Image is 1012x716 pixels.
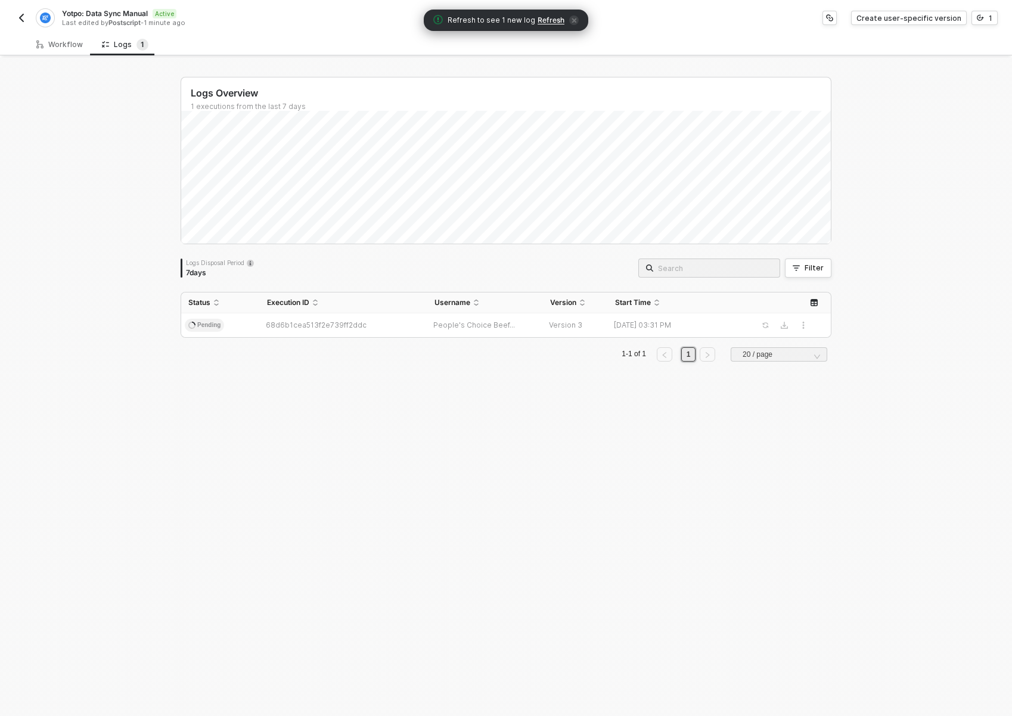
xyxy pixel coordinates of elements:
span: Username [434,298,470,307]
button: Create user-specific version [851,11,967,25]
div: Create user-specific version [856,13,961,23]
th: Username [427,292,544,313]
div: Filter [805,263,824,273]
li: 1-1 of 1 [620,347,648,362]
span: right [704,351,711,359]
li: 1 [681,347,696,362]
span: Status [188,298,210,307]
div: Last edited by - 1 minute ago [62,18,457,27]
span: Version 3 [549,320,582,329]
img: back [17,13,26,23]
span: Refresh [538,15,564,25]
span: icon-table [811,299,818,306]
span: People's Choice Beef... [433,320,515,329]
img: integration-icon [40,13,50,23]
span: icon-close [569,15,579,25]
span: Yotpo: Data Sync Manual [62,8,148,18]
div: [DATE] 03:31 PM [608,320,738,330]
span: 1 [141,40,144,49]
span: Refresh to see 1 new log [448,15,535,26]
a: 1 [683,348,694,361]
span: Active [153,9,176,18]
input: Search [658,262,772,275]
span: Pending [185,319,224,332]
span: Version [550,298,576,307]
span: Postscript [108,18,141,27]
th: Execution ID [260,292,427,313]
div: 1 executions from the last 7 days [191,102,831,111]
span: 68d6b1cea513f2e739ff2ddc [266,320,367,329]
button: 1 [971,11,998,25]
div: Page Size [731,347,827,366]
span: 20 / page [743,345,820,363]
div: Logs [102,39,148,51]
span: Execution ID [267,298,309,307]
button: back [14,11,29,25]
button: right [700,347,715,362]
div: 7 days [186,268,254,278]
span: icon-versioning [977,14,984,21]
div: Logs Disposal Period [186,259,254,267]
span: icon-exclamation [433,15,443,24]
span: Start Time [615,298,651,307]
div: Logs Overview [191,87,831,99]
span: icon-spinner [188,320,196,329]
li: Previous Page [655,347,674,362]
div: Workflow [36,40,83,49]
span: left [661,351,668,359]
li: Next Page [698,347,717,362]
div: 1 [989,13,992,23]
sup: 1 [136,39,148,51]
th: Start Time [608,292,747,313]
th: Version [543,292,608,313]
button: left [657,347,672,362]
input: Page Size [738,348,820,361]
button: Filter [785,259,831,278]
